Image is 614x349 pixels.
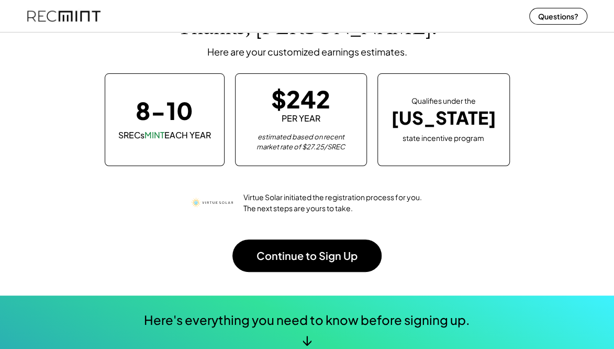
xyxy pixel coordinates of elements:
div: Virtue Solar initiated the registration process for you. The next steps are yours to take. [243,192,423,214]
img: virtue-solar.png [191,182,233,224]
div: Here are your customized earnings estimates. [207,46,407,58]
div: ↓ [302,332,312,347]
font: MINT [144,129,164,140]
div: $242 [271,87,330,111]
h1: Thanks, [PERSON_NAME]. [177,16,437,40]
div: estimated based on recent market rate of $27.25/SREC [249,132,353,152]
div: Here's everything you need to know before signing up. [144,311,470,329]
button: Questions? [529,8,587,25]
div: PER YEAR [282,113,320,124]
div: 8-10 [136,99,193,122]
div: [US_STATE] [391,107,496,129]
div: Qualifies under the [411,96,476,106]
div: state incentive program [403,132,484,144]
div: SRECs EACH YEAR [118,129,211,141]
img: recmint-logotype%403x%20%281%29.jpeg [27,2,101,30]
button: Continue to Sign Up [232,239,382,272]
